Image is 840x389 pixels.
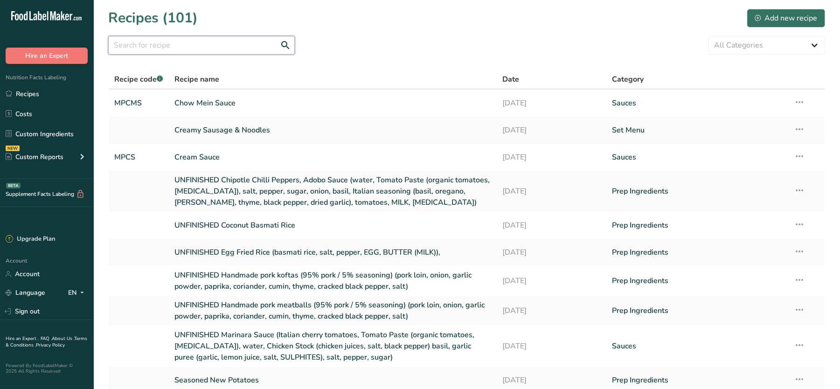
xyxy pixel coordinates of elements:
[502,93,600,113] a: [DATE]
[174,147,491,167] a: Cream Sauce
[174,93,491,113] a: Chow Mein Sauce
[611,120,782,140] a: Set Menu
[6,363,88,374] div: Powered By FoodLabelMaker © 2025 All Rights Reserved
[502,74,519,85] span: Date
[174,243,491,262] a: UNFINISHED Egg Fried Rice (basmati rice, salt, pepper, EGG, BUTTER (MILK)),
[502,215,600,235] a: [DATE]
[755,13,817,24] div: Add new recipe
[36,342,65,348] a: Privacy Policy
[6,285,45,301] a: Language
[174,329,491,363] a: UNFINISHED Marinara Sauce (Italian cherry tomatoes, Tomato Paste (organic tomatoes, [MEDICAL_DATA...
[174,270,491,292] a: UNFINISHED Handmade pork koftas (95% pork / 5% seasoning) (pork loin, onion, garlic powder, papri...
[502,299,600,322] a: [DATE]
[108,7,198,28] h1: Recipes (101)
[502,329,600,363] a: [DATE]
[6,235,55,244] div: Upgrade Plan
[502,120,600,140] a: [DATE]
[611,174,782,208] a: Prep Ingredients
[611,299,782,322] a: Prep Ingredients
[502,243,600,262] a: [DATE]
[52,335,74,342] a: About Us .
[114,93,163,113] a: MPCMS
[611,93,782,113] a: Sauces
[6,335,87,348] a: Terms & Conditions .
[68,287,88,299] div: EN
[114,74,163,84] span: Recipe code
[41,335,52,342] a: FAQ .
[114,147,163,167] a: MPCS
[6,146,20,151] div: NEW
[611,270,782,292] a: Prep Ingredients
[611,74,643,85] span: Category
[108,36,295,55] input: Search for recipe
[174,120,491,140] a: Creamy Sausage & Noodles
[174,174,491,208] a: UNFINISHED Chipotle Chilli Peppers, Adobo Sauce (water, Tomato Paste (organic tomatoes, [MEDICAL_...
[502,147,600,167] a: [DATE]
[6,335,39,342] a: Hire an Expert .
[611,329,782,363] a: Sauces
[611,243,782,262] a: Prep Ingredients
[747,9,825,28] button: Add new recipe
[611,147,782,167] a: Sauces
[6,152,63,162] div: Custom Reports
[6,48,88,64] button: Hire an Expert
[6,183,21,188] div: BETA
[174,299,491,322] a: UNFINISHED Handmade pork meatballs (95% pork / 5% seasoning) (pork loin, onion, garlic powder, pa...
[502,174,600,208] a: [DATE]
[502,270,600,292] a: [DATE]
[174,215,491,235] a: UNFINISHED Coconut Basmati Rice
[611,215,782,235] a: Prep Ingredients
[174,74,219,85] span: Recipe name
